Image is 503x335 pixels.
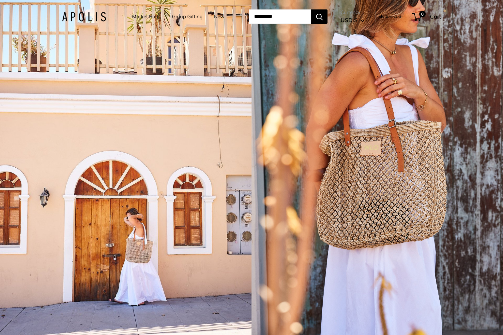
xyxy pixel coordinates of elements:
[341,15,364,25] button: USD $
[214,12,224,21] a: New
[430,13,441,20] span: Cart
[172,12,203,21] a: Group Gifting
[341,8,364,17] span: Currency
[419,11,426,17] span: 0
[132,12,160,21] a: Market Bags
[413,11,441,22] a: 0 Cart
[62,12,106,21] img: Apolis
[341,17,358,23] span: USD $
[249,9,311,24] input: Search...
[378,13,402,21] a: My Account
[311,9,328,24] button: Search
